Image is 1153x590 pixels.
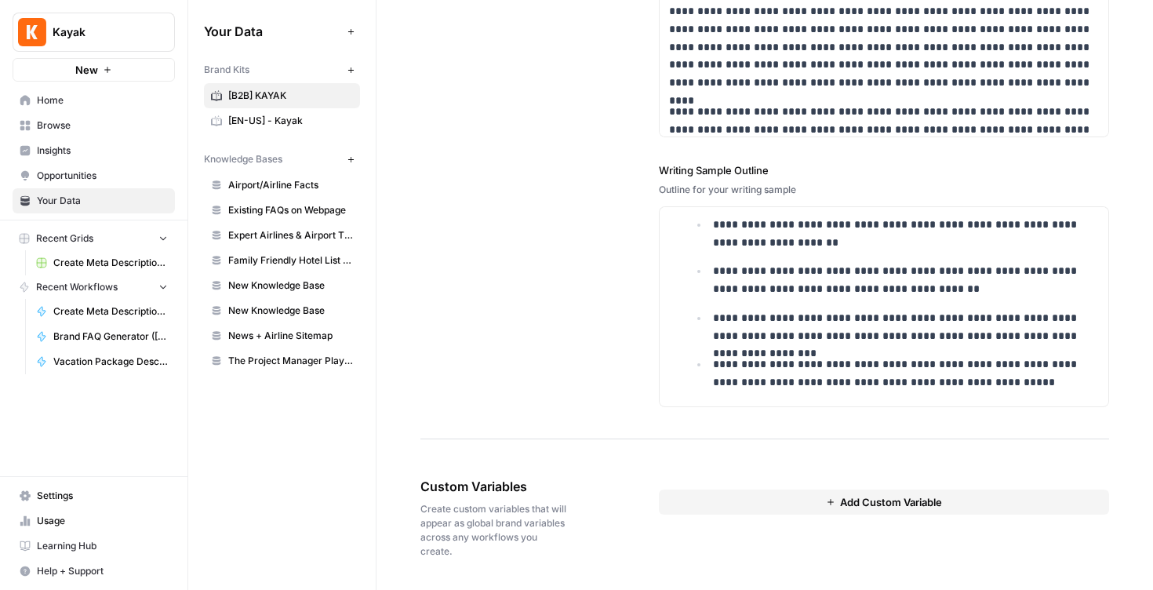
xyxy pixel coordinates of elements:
[37,93,168,107] span: Home
[13,534,175,559] a: Learning Hub
[659,162,1110,178] label: Writing Sample Outline
[204,348,360,373] a: The Project Manager Playbook
[420,477,571,496] span: Custom Variables
[228,178,353,192] span: Airport/Airline Facts
[53,330,168,344] span: Brand FAQ Generator ([PERSON_NAME])
[204,223,360,248] a: Expert Airlines & Airport Tips
[204,83,360,108] a: [B2B] KAYAK
[840,494,942,510] span: Add Custom Variable
[228,304,353,318] span: New Knowledge Base
[228,114,353,128] span: [EN-US] - Kayak
[13,483,175,508] a: Settings
[228,89,353,103] span: [B2B] KAYAK
[204,108,360,133] a: [EN-US] - Kayak
[13,58,175,82] button: New
[659,183,1110,197] div: Outline for your writing sample
[659,490,1110,515] button: Add Custom Variable
[228,228,353,242] span: Expert Airlines & Airport Tips
[29,324,175,349] a: Brand FAQ Generator ([PERSON_NAME])
[13,508,175,534] a: Usage
[204,273,360,298] a: New Knowledge Base
[37,169,168,183] span: Opportunities
[53,304,168,319] span: Create Meta Description - [PERSON_NAME]
[18,18,46,46] img: Kayak Logo
[204,198,360,223] a: Existing FAQs on Webpage
[204,173,360,198] a: Airport/Airline Facts
[13,163,175,188] a: Opportunities
[37,539,168,553] span: Learning Hub
[37,144,168,158] span: Insights
[75,62,98,78] span: New
[228,329,353,343] span: News + Airline Sitemap
[29,349,175,374] a: Vacation Package Description Generator (AndreCova)
[37,118,168,133] span: Browse
[228,354,353,368] span: The Project Manager Playbook
[37,194,168,208] span: Your Data
[37,564,168,578] span: Help + Support
[53,24,147,40] span: Kayak
[228,203,353,217] span: Existing FAQs on Webpage
[37,514,168,528] span: Usage
[36,280,118,294] span: Recent Workflows
[13,138,175,163] a: Insights
[29,250,175,275] a: Create Meta Description - [PERSON_NAME] Grid
[204,22,341,41] span: Your Data
[13,88,175,113] a: Home
[420,502,571,559] span: Create custom variables that will appear as global brand variables across any workflows you create.
[13,188,175,213] a: Your Data
[53,256,168,270] span: Create Meta Description - [PERSON_NAME] Grid
[228,253,353,268] span: Family Friendly Hotel List Features
[204,248,360,273] a: Family Friendly Hotel List Features
[37,489,168,503] span: Settings
[53,355,168,369] span: Vacation Package Description Generator (AndreCova)
[204,323,360,348] a: News + Airline Sitemap
[204,63,249,77] span: Brand Kits
[13,559,175,584] button: Help + Support
[13,113,175,138] a: Browse
[13,275,175,299] button: Recent Workflows
[204,298,360,323] a: New Knowledge Base
[29,299,175,324] a: Create Meta Description - [PERSON_NAME]
[13,13,175,52] button: Workspace: Kayak
[13,227,175,250] button: Recent Grids
[204,152,282,166] span: Knowledge Bases
[228,279,353,293] span: New Knowledge Base
[36,231,93,246] span: Recent Grids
